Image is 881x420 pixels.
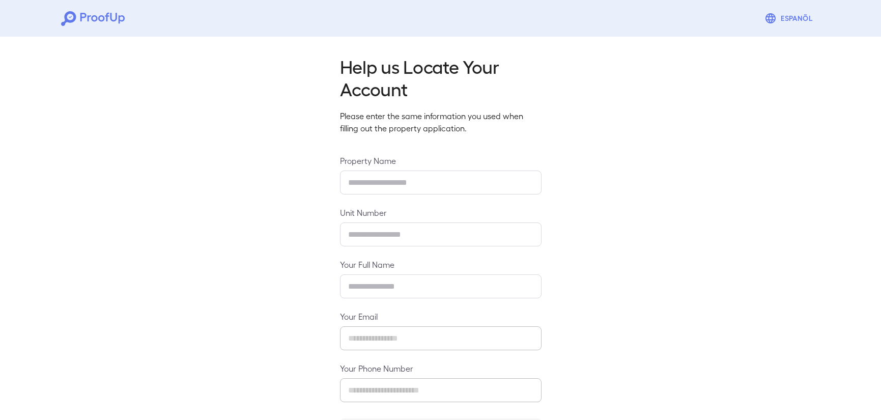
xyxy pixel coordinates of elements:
[340,55,542,100] h2: Help us Locate Your Account
[340,110,542,134] p: Please enter the same information you used when filling out the property application.
[340,155,542,166] label: Property Name
[340,311,542,322] label: Your Email
[340,362,542,374] label: Your Phone Number
[760,8,820,29] button: Espanõl
[340,207,542,218] label: Unit Number
[340,259,542,270] label: Your Full Name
